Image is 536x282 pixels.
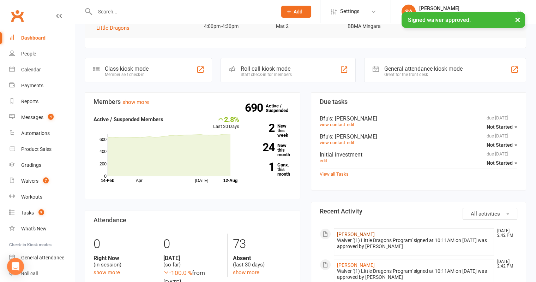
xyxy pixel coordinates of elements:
[9,94,74,110] a: Reports
[250,123,275,133] strong: 2
[250,142,275,153] strong: 24
[384,72,463,77] div: Great for the front desk
[402,5,416,19] div: SA
[163,255,222,262] strong: [DATE]
[320,171,349,177] a: View all Tasks
[419,12,516,18] div: Black Belt Martial Arts [GEOGRAPHIC_DATA]
[105,72,149,77] div: Member self check-in
[7,258,24,275] div: Open Intercom Messenger
[245,102,266,113] strong: 690
[94,255,152,268] div: (in session)
[38,209,44,215] span: 9
[43,177,49,183] span: 7
[21,271,38,276] div: Roll call
[337,231,375,237] a: [PERSON_NAME]
[21,35,46,41] div: Dashboard
[320,133,518,140] div: Bfu's
[21,162,41,168] div: Gradings
[21,114,43,120] div: Messages
[337,237,491,249] div: Waiver '(1) Little Dragons Program' signed at 10:11AM on [DATE] was approved by [PERSON_NAME]
[233,255,291,262] strong: Absent
[233,234,291,255] div: 73
[9,221,74,237] a: What's New
[487,121,517,133] button: Not Started
[94,116,163,123] strong: Active / Suspended Members
[487,160,513,166] span: Not Started
[48,114,54,120] span: 4
[471,211,500,217] span: All activities
[9,46,74,62] a: People
[463,208,517,220] button: All activities
[320,122,345,127] a: view contact
[320,158,327,163] a: edit
[332,133,377,140] span: : [PERSON_NAME]
[9,250,74,266] a: General attendance kiosk mode
[250,161,275,172] strong: 1
[320,208,518,215] h3: Recent Activity
[347,122,354,127] a: edit
[487,157,517,169] button: Not Started
[347,140,354,145] a: edit
[294,9,302,14] span: Add
[21,130,50,136] div: Automations
[122,99,149,105] a: show more
[487,124,513,130] span: Not Started
[21,51,36,57] div: People
[419,5,516,12] div: [PERSON_NAME]
[340,4,360,19] span: Settings
[281,6,311,18] button: Add
[8,7,26,25] a: Clubworx
[9,157,74,173] a: Gradings
[94,98,291,105] h3: Members
[94,269,120,276] a: show more
[21,67,41,72] div: Calendar
[94,217,291,224] h3: Attendance
[511,12,524,27] button: ×
[163,234,222,255] div: 0
[494,259,517,269] time: [DATE] 2:42 PM
[233,269,259,276] a: show more
[233,255,291,268] div: (last 30 days)
[21,146,52,152] div: Product Sales
[332,115,377,122] span: : [PERSON_NAME]
[21,226,47,231] div: What's New
[487,139,517,151] button: Not Started
[494,229,517,238] time: [DATE] 2:42 PM
[9,266,74,282] a: Roll call
[250,163,291,176] a: 1Canx. this month
[21,194,42,200] div: Workouts
[94,234,152,255] div: 0
[9,189,74,205] a: Workouts
[9,173,74,189] a: Waivers 7
[384,65,463,72] div: General attendance kiosk mode
[105,65,149,72] div: Class kiosk mode
[163,269,192,276] span: -100.0 %
[241,65,292,72] div: Roll call kiosk mode
[9,141,74,157] a: Product Sales
[163,255,222,268] div: (so far)
[21,83,43,88] div: Payments
[402,12,525,28] div: Signed waiver approved.
[21,255,64,260] div: General attendance
[487,142,513,148] span: Not Started
[250,143,291,157] a: 24New this month
[320,140,345,145] a: view contact
[266,98,297,118] a: 690Active / Suspended
[9,125,74,141] a: Automations
[250,124,291,137] a: 2New this week
[9,78,74,94] a: Payments
[21,178,38,184] div: Waivers
[320,115,518,122] div: Bfu's
[337,268,491,280] div: Waiver '(1) Little Dragons Program' signed at 10:11AM on [DATE] was approved by [PERSON_NAME]
[320,151,518,158] div: Initial investment
[337,262,375,268] a: [PERSON_NAME]
[94,255,152,262] strong: Right Now
[9,205,74,221] a: Tasks 9
[9,30,74,46] a: Dashboard
[9,62,74,78] a: Calendar
[21,210,34,216] div: Tasks
[93,7,272,17] input: Search...
[213,115,239,130] div: Last 30 Days
[213,115,239,123] div: 2.8%
[21,99,38,104] div: Reports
